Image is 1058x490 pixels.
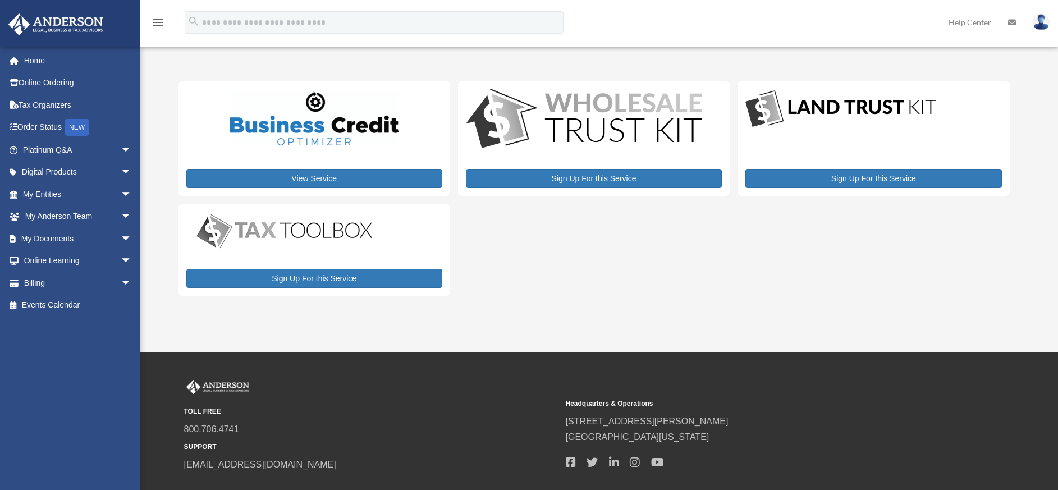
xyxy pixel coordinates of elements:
span: arrow_drop_down [121,139,143,162]
a: menu [152,20,165,29]
a: [EMAIL_ADDRESS][DOMAIN_NAME] [184,460,336,469]
img: Anderson Advisors Platinum Portal [184,380,251,395]
i: search [187,15,200,28]
img: taxtoolbox_new-1.webp [186,212,383,251]
a: Billingarrow_drop_down [8,272,149,294]
a: Home [8,49,149,72]
a: Sign Up For this Service [466,169,722,188]
span: arrow_drop_down [121,272,143,295]
img: User Pic [1033,14,1050,30]
a: View Service [186,169,442,188]
span: arrow_drop_down [121,161,143,184]
img: Anderson Advisors Platinum Portal [5,13,107,35]
a: Online Ordering [8,72,149,94]
a: [STREET_ADDRESS][PERSON_NAME] [566,416,729,426]
span: arrow_drop_down [121,227,143,250]
a: Platinum Q&Aarrow_drop_down [8,139,149,161]
a: My Documentsarrow_drop_down [8,227,149,250]
a: Order StatusNEW [8,116,149,139]
div: NEW [65,119,89,136]
a: 800.706.4741 [184,424,239,434]
span: arrow_drop_down [121,205,143,228]
small: TOLL FREE [184,406,558,418]
a: Digital Productsarrow_drop_down [8,161,143,184]
small: Headquarters & Operations [566,398,940,410]
a: Events Calendar [8,294,149,317]
a: [GEOGRAPHIC_DATA][US_STATE] [566,432,709,442]
span: arrow_drop_down [121,250,143,273]
i: menu [152,16,165,29]
img: LandTrust_lgo-1.jpg [745,89,936,130]
a: Tax Organizers [8,94,149,116]
small: SUPPORT [184,441,558,453]
img: WS-Trust-Kit-lgo-1.jpg [466,89,702,151]
a: Sign Up For this Service [745,169,1001,188]
a: My Anderson Teamarrow_drop_down [8,205,149,228]
a: Sign Up For this Service [186,269,442,288]
span: arrow_drop_down [121,183,143,206]
a: My Entitiesarrow_drop_down [8,183,149,205]
a: Online Learningarrow_drop_down [8,250,149,272]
